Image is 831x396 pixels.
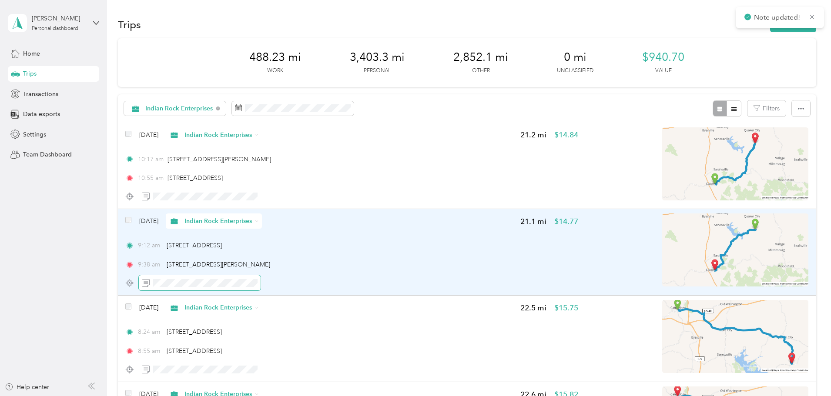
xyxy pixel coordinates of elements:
span: Team Dashboard [23,150,72,159]
span: 0 mi [564,50,586,64]
span: $15.75 [554,303,578,313]
span: Indian Rock Enterprises [184,130,252,140]
span: [STREET_ADDRESS] [167,242,222,249]
span: Home [23,49,40,58]
p: Note updated! [754,12,803,23]
iframe: Everlance-gr Chat Button Frame [782,347,831,396]
img: minimap [662,300,808,373]
span: $14.77 [554,216,578,227]
button: Filters [747,100,786,116]
span: 488.23 mi [249,50,301,64]
span: [DATE] [139,303,158,312]
p: Unclassified [557,67,593,75]
span: 2,852.1 mi [453,50,508,64]
span: $940.70 [642,50,684,64]
span: 9:38 am [138,260,163,269]
span: Data exports [23,110,60,119]
p: Value [655,67,672,75]
span: Indian Rock Enterprises [184,303,252,312]
p: Personal [364,67,391,75]
span: 21.2 mi [520,130,546,140]
button: Help center [5,383,49,392]
h1: Trips [118,20,141,29]
span: 22.5 mi [520,303,546,313]
span: [STREET_ADDRESS] [167,347,222,355]
span: 10:55 am [138,173,164,183]
span: Indian Rock Enterprises [184,216,252,226]
img: minimap [662,213,808,286]
span: [DATE] [139,130,158,140]
span: [STREET_ADDRESS][PERSON_NAME] [168,156,271,163]
div: [PERSON_NAME] [32,14,86,23]
p: Other [472,67,490,75]
span: 8:24 am [138,327,163,336]
span: 10:17 am [138,155,164,164]
span: Transactions [23,90,58,99]
span: 8:55 am [138,346,163,356]
span: Settings [23,130,46,139]
span: [STREET_ADDRESS] [168,174,223,182]
div: Personal dashboard [32,26,78,31]
img: minimap [662,127,808,200]
span: 21.1 mi [520,216,546,227]
span: Indian Rock Enterprises [145,106,213,112]
span: $14.84 [554,130,578,140]
span: [STREET_ADDRESS] [167,328,222,336]
span: 9:12 am [138,241,163,250]
p: Work [267,67,283,75]
span: [DATE] [139,216,158,226]
span: Trips [23,69,37,78]
span: [STREET_ADDRESS][PERSON_NAME] [167,261,270,268]
span: 3,403.3 mi [350,50,405,64]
